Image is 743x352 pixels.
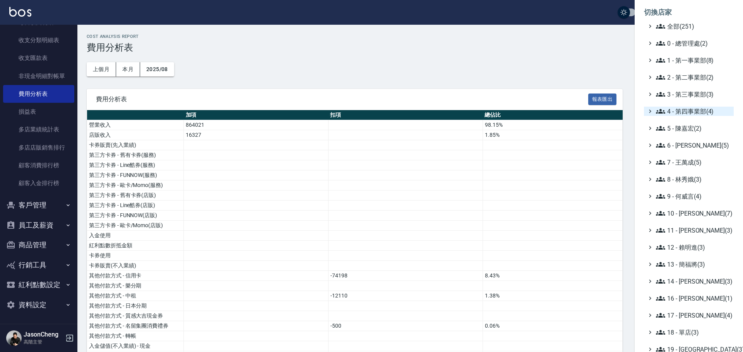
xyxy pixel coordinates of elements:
span: 16 - [PERSON_NAME](1) [656,294,731,303]
span: 17 - [PERSON_NAME](4) [656,311,731,320]
span: 13 - 簡福將(3) [656,260,731,269]
span: 4 - 第四事業部(4) [656,107,731,116]
li: 切換店家 [644,3,734,22]
span: 全部(251) [656,22,731,31]
span: 9 - 何威言(4) [656,192,731,201]
span: 10 - [PERSON_NAME](7) [656,209,731,218]
span: 5 - 陳嘉宏(2) [656,124,731,133]
span: 3 - 第三事業部(3) [656,90,731,99]
span: 2 - 第二事業部(2) [656,73,731,82]
span: 12 - 賴明進(3) [656,243,731,252]
span: 6 - [PERSON_NAME](5) [656,141,731,150]
span: 11 - [PERSON_NAME](3) [656,226,731,235]
span: 14 - [PERSON_NAME](3) [656,277,731,286]
span: 0 - 總管理處(2) [656,39,731,48]
span: 18 - 單店(3) [656,328,731,337]
span: 1 - 第一事業部(8) [656,56,731,65]
span: 7 - 王萬成(5) [656,158,731,167]
span: 8 - 林秀娥(3) [656,175,731,184]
